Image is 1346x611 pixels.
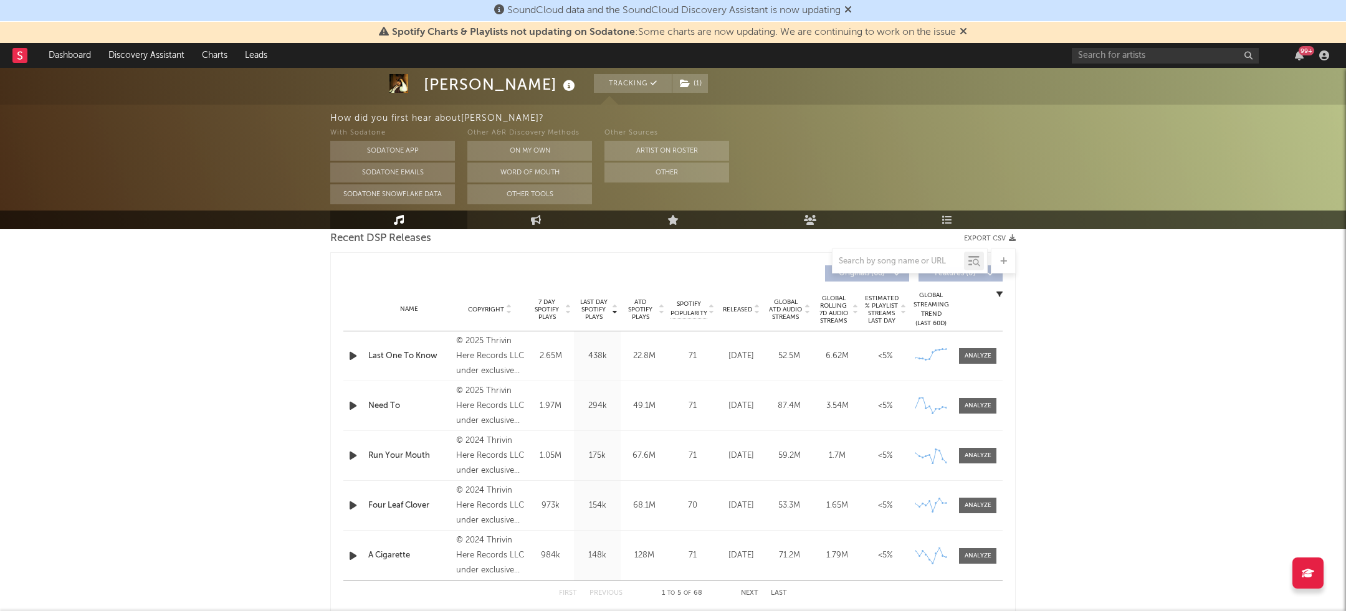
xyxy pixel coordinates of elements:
div: 2.65M [530,350,571,362]
div: With Sodatone [330,126,455,141]
div: 1.65M [816,500,858,512]
button: Previous [589,590,623,597]
div: © 2024 Thrivin Here Records LLC under exclusive license to Warner Music Nashville [456,483,524,528]
span: SoundCloud data and the SoundCloud Discovery Assistant is now updating [507,6,841,16]
button: (1) [672,74,708,93]
span: Last Day Spotify Plays [577,298,610,321]
div: [DATE] [720,500,762,512]
div: 294k [577,400,618,412]
button: Features(0) [919,265,1003,282]
a: Discovery Assistant [100,43,193,68]
a: Charts [193,43,236,68]
div: © 2024 Thrivin Here Records LLC under exclusive license to Warner Music Nashville [456,533,524,578]
div: 1.79M [816,549,858,562]
span: Released [723,306,752,313]
span: ATD Spotify Plays [624,298,657,321]
div: 973k [530,500,571,512]
div: 6.62M [816,350,858,362]
div: Global Streaming Trend (Last 60D) [912,291,950,328]
div: 71 [671,549,714,562]
div: [DATE] [720,450,762,462]
button: Originals(68) [825,265,909,282]
div: 148k [577,549,618,562]
span: Features ( 0 ) [927,270,984,277]
span: Global ATD Audio Streams [768,298,803,321]
div: 53.3M [768,500,810,512]
div: 71 [671,450,714,462]
span: 7 Day Spotify Plays [530,298,563,321]
div: 128M [624,549,664,562]
div: 59.2M [768,450,810,462]
div: 1.05M [530,450,571,462]
div: Other Sources [604,126,729,141]
a: A Cigarette [368,549,450,562]
div: 70 [671,500,714,512]
div: How did you first hear about [PERSON_NAME] ? [330,111,1346,126]
div: [DATE] [720,350,762,362]
div: 1 5 68 [647,586,716,601]
div: 52.5M [768,350,810,362]
div: 1.97M [530,400,571,412]
button: Sodatone Snowflake Data [330,184,455,204]
span: Copyright [468,306,504,313]
div: <5% [864,350,906,362]
span: Dismiss [844,6,852,16]
span: Spotify Popularity [671,300,707,318]
div: © 2025 Thrivin Here Records LLC under exclusive license to Warner Music Nashville [456,384,524,429]
input: Search for artists [1072,48,1259,64]
div: [DATE] [720,549,762,562]
div: 99 + [1299,46,1314,55]
div: 438k [577,350,618,362]
button: Artist on Roster [604,141,729,161]
a: Run Your Mouth [368,450,450,462]
div: 71.2M [768,549,810,562]
button: Next [741,590,758,597]
button: First [559,590,577,597]
div: Name [368,305,450,314]
a: Leads [236,43,276,68]
button: Last [771,590,787,597]
div: 68.1M [624,500,664,512]
span: ( 1 ) [672,74,709,93]
button: Sodatone Emails [330,163,455,182]
span: Estimated % Playlist Streams Last Day [864,295,899,324]
a: Last One To Know [368,350,450,362]
span: Recent DSP Releases [330,231,431,246]
div: <5% [864,549,906,562]
button: Word Of Mouth [467,163,592,182]
a: Four Leaf Clover [368,500,450,512]
div: © 2025 Thrivin Here Records LLC under exclusive license to Warner Music Nashville [456,334,524,379]
span: of [684,590,691,596]
div: © 2024 Thrivin Here Records LLC under exclusive license to Warner Music Nashville [456,433,524,478]
div: 175k [577,450,618,462]
span: to [667,590,675,596]
div: 87.4M [768,400,810,412]
span: Originals ( 68 ) [833,270,890,277]
input: Search by song name or URL [833,257,964,267]
span: Dismiss [960,27,967,37]
a: Need To [368,400,450,412]
button: Tracking [594,74,672,93]
div: 22.8M [624,350,664,362]
div: <5% [864,500,906,512]
div: <5% [864,400,906,412]
div: 71 [671,350,714,362]
div: [PERSON_NAME] [424,74,578,95]
button: Sodatone App [330,141,455,161]
span: : Some charts are now updating. We are continuing to work on the issue [392,27,956,37]
div: 3.54M [816,400,858,412]
button: 99+ [1295,50,1304,60]
div: 71 [671,400,714,412]
span: Spotify Charts & Playlists not updating on Sodatone [392,27,635,37]
div: 49.1M [624,400,664,412]
div: [DATE] [720,400,762,412]
div: Other A&R Discovery Methods [467,126,592,141]
button: On My Own [467,141,592,161]
a: Dashboard [40,43,100,68]
span: Global Rolling 7D Audio Streams [816,295,851,324]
